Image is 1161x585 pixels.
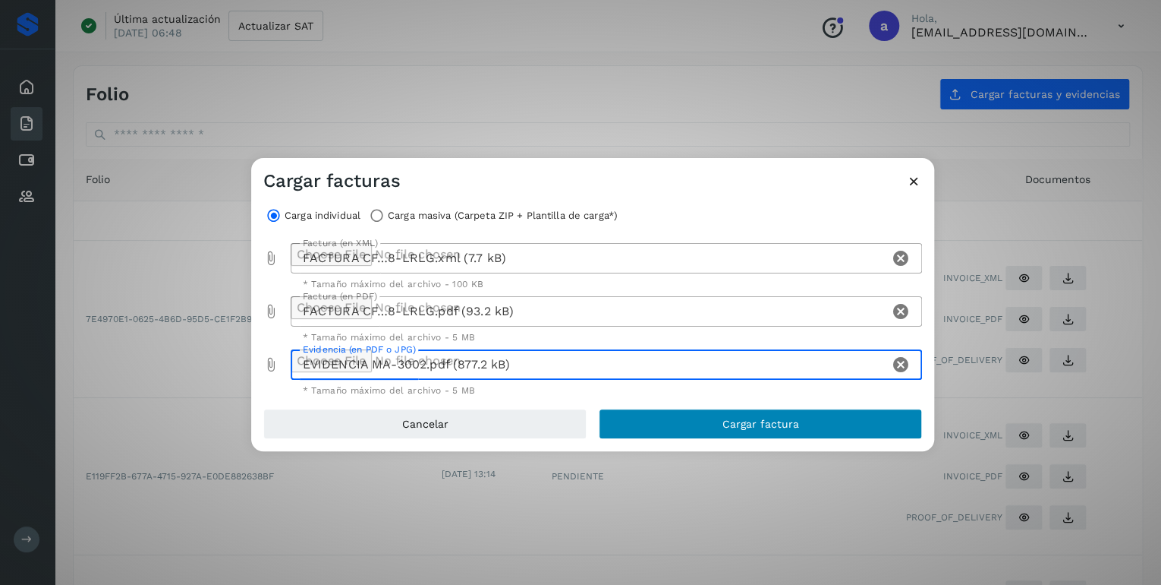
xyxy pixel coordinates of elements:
[303,333,911,342] div: * Tamaño máximo del archivo - 5 MB
[892,302,910,321] i: Clear Factura (en PDF)
[263,409,587,439] button: Cancelar
[263,357,278,372] i: Evidencia (en PDF o JPG) prepended action
[892,356,910,374] i: Clear Evidencia (en PDF o JPG)
[402,419,448,429] span: Cancelar
[303,386,911,395] div: * Tamaño máximo del archivo - 5 MB
[303,280,911,289] div: * Tamaño máximo del archivo - 100 KB
[599,409,922,439] button: Cargar factura
[285,205,360,226] label: Carga individual
[892,249,910,267] i: Clear Factura (en XML)
[291,349,889,380] div: EVIDENCIA MA-3002.pdf (877.2 kB)
[388,205,618,226] label: Carga masiva (Carpeta ZIP + Plantilla de carga*)
[263,170,401,192] h3: Cargar facturas
[263,304,278,319] i: Factura (en PDF) prepended action
[291,296,889,327] div: FACTURA CF…8-LRLG.pdf (93.2 kB)
[291,243,889,274] div: FACTURA CF…8-LRLG.xml (7.7 kB)
[722,419,799,429] span: Cargar factura
[263,251,278,266] i: Factura (en XML) prepended action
